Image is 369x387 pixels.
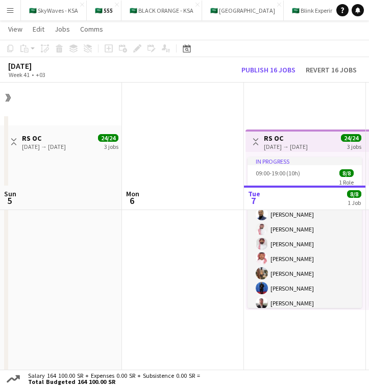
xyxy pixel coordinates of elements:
[76,22,107,36] a: Comms
[3,195,16,207] span: 5
[339,169,354,177] span: 8/8
[6,71,32,79] span: Week 41
[237,64,300,75] button: Publish 16 jobs
[256,169,300,177] span: 09:00-19:00 (10h)
[8,61,69,71] div: [DATE]
[339,178,354,186] span: 1 Role
[347,142,361,150] div: 3 jobs
[125,195,139,207] span: 6
[248,189,260,198] span: Tue
[22,143,66,150] div: [DATE] → [DATE]
[248,157,362,308] app-job-card: In progress09:00-19:00 (10h)8/81 RoleOperation Manager8/809:00-19:00 (10h)[PERSON_NAME][PERSON_NA...
[121,1,202,20] button: 🇸🇦 BLACK ORANGE - KSA
[341,134,361,142] span: 24/24
[29,22,48,36] a: Edit
[284,1,363,20] button: 🇸🇦 Blink Experince - KSA
[4,22,27,36] a: View
[22,373,202,385] div: Salary 164 100.00 SR + Expenses 0.00 SR + Subsistence 0.00 SR =
[51,22,74,36] a: Jobs
[264,143,308,150] div: [DATE] → [DATE]
[264,134,308,143] h3: RS OC
[302,64,361,75] button: Revert 16 jobs
[348,199,361,207] div: 1 Job
[4,189,16,198] span: Sun
[36,71,45,79] div: +03
[98,134,118,142] span: 24/24
[22,134,66,143] h3: RS OC
[104,142,118,150] div: 3 jobs
[87,1,121,20] button: 🇸🇦 555
[247,195,260,207] span: 7
[248,190,362,328] app-card-role: Operation Manager8/809:00-19:00 (10h)[PERSON_NAME][PERSON_NAME][PERSON_NAME][PERSON_NAME][PERSON_...
[21,1,87,20] button: 🇸🇦 SkyWaves - KSA
[80,24,103,34] span: Comms
[248,157,362,165] div: In progress
[28,379,200,385] span: Total Budgeted 164 100.00 SR
[33,24,44,34] span: Edit
[202,1,284,20] button: 🇸🇦 [GEOGRAPHIC_DATA]
[8,24,22,34] span: View
[55,24,70,34] span: Jobs
[347,190,361,198] span: 8/8
[126,189,139,198] span: Mon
